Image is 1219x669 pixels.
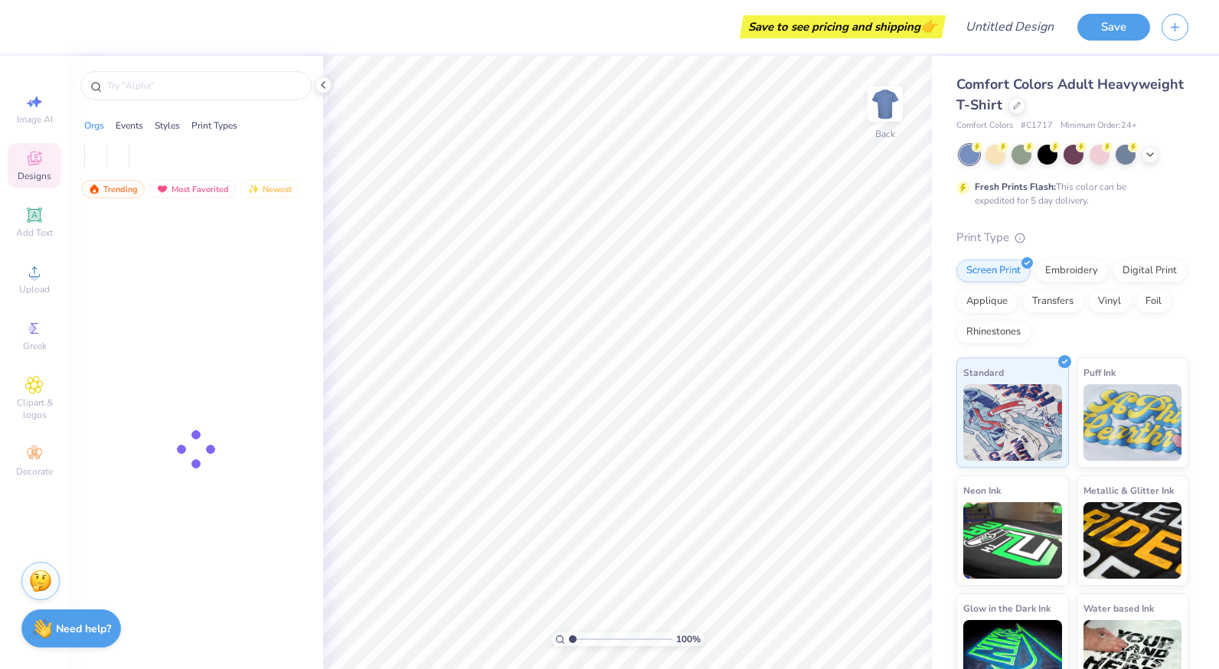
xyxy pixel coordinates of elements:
span: 100 % [676,632,701,646]
span: Minimum Order: 24 + [1060,119,1137,132]
div: Rhinestones [956,321,1031,344]
strong: Fresh Prints Flash: [975,181,1056,193]
div: Events [116,119,143,132]
img: most_fav.gif [156,184,168,194]
img: Neon Ink [963,502,1062,579]
div: Applique [956,290,1018,313]
div: Styles [155,119,180,132]
div: Trending [81,180,145,198]
span: Neon Ink [963,482,1001,498]
span: Add Text [16,227,53,239]
span: Puff Ink [1083,364,1116,380]
span: Glow in the Dark Ink [963,600,1051,616]
div: Print Type [956,229,1188,246]
span: 👉 [920,17,937,35]
span: Clipart & logos [8,397,61,421]
button: Save [1077,14,1150,41]
span: Greek [23,340,47,352]
div: Back [875,127,895,141]
span: Decorate [16,465,53,478]
img: Standard [963,384,1062,461]
input: Try "Alpha" [106,78,302,93]
div: Transfers [1022,290,1083,313]
div: Embroidery [1035,259,1108,282]
span: Standard [963,364,1004,380]
img: Back [870,89,900,119]
span: # C1717 [1021,119,1053,132]
img: Puff Ink [1083,384,1182,461]
div: Vinyl [1088,290,1131,313]
div: Most Favorited [149,180,236,198]
img: Newest.gif [247,184,260,194]
div: Orgs [84,119,104,132]
span: Water based Ink [1083,600,1154,616]
span: Comfort Colors Adult Heavyweight T-Shirt [956,75,1184,114]
div: Digital Print [1113,259,1187,282]
div: Foil [1136,290,1172,313]
div: Newest [240,180,299,198]
span: Image AI [17,113,53,126]
span: Metallic & Glitter Ink [1083,482,1174,498]
div: Save to see pricing and shipping [743,15,942,38]
span: Comfort Colors [956,119,1013,132]
span: Designs [18,170,51,182]
div: Screen Print [956,259,1031,282]
strong: Need help? [56,622,111,636]
span: Upload [19,283,50,295]
img: trending.gif [88,184,100,194]
img: Metallic & Glitter Ink [1083,502,1182,579]
div: Print Types [191,119,237,132]
div: This color can be expedited for 5 day delivery. [975,180,1163,207]
input: Untitled Design [953,11,1066,42]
